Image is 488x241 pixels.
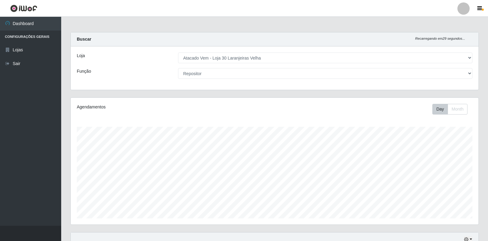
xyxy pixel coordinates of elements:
div: Agendamentos [77,104,236,110]
label: Loja [77,53,85,59]
div: Toolbar with button groups [432,104,472,115]
button: Day [432,104,448,115]
button: Month [448,104,468,115]
label: Função [77,68,91,75]
strong: Buscar [77,37,91,42]
img: CoreUI Logo [10,5,37,12]
div: First group [432,104,468,115]
i: Recarregando em 29 segundos... [415,37,465,40]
